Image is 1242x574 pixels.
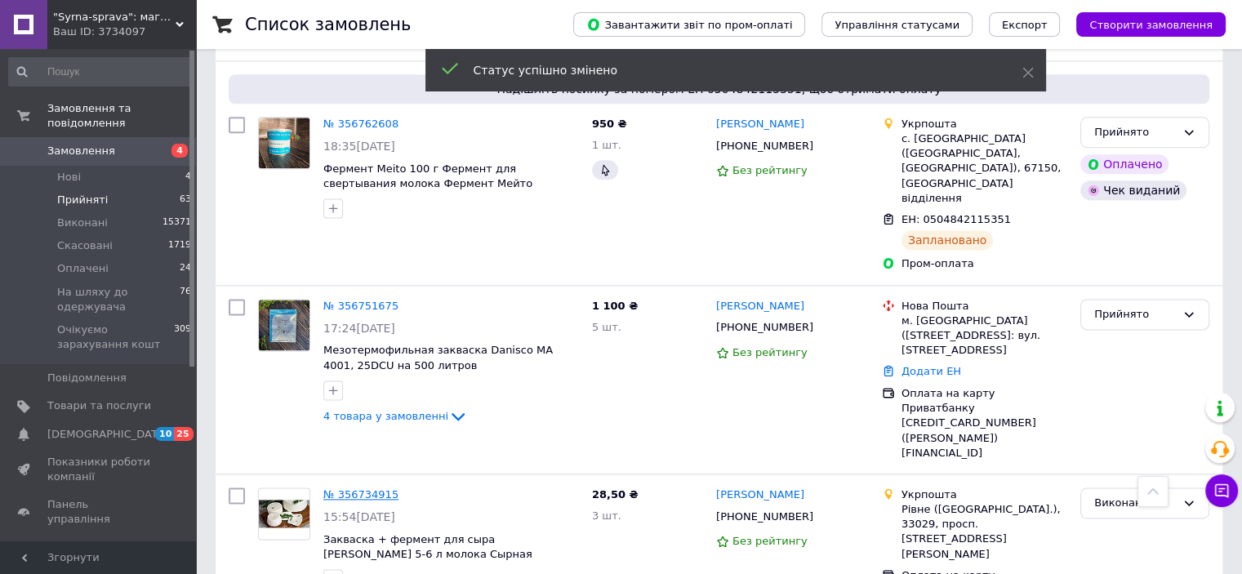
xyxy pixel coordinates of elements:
[713,317,817,338] div: [PHONE_NUMBER]
[57,238,113,253] span: Скасовані
[1002,19,1048,31] span: Експорт
[323,409,468,421] a: 4 товара у замовленні
[1094,495,1176,512] div: Виконано
[1094,306,1176,323] div: Прийнято
[171,144,188,158] span: 4
[47,455,151,484] span: Показники роботи компанії
[245,15,411,34] h1: Список замовлень
[258,487,310,540] a: Фото товару
[57,285,180,314] span: На шляху до одержувача
[713,506,817,527] div: [PHONE_NUMBER]
[47,497,151,527] span: Панель управління
[901,213,1011,225] span: ЕН: 0504842115351
[592,488,639,501] span: 28,50 ₴
[1080,180,1186,200] div: Чек виданий
[1080,154,1169,174] div: Оплачено
[185,170,191,185] span: 4
[835,19,959,31] span: Управління статусами
[716,299,804,314] a: [PERSON_NAME]
[180,261,191,276] span: 24
[57,170,81,185] span: Нові
[57,193,108,207] span: Прийняті
[901,299,1067,314] div: Нова Пошта
[323,510,395,523] span: 15:54[DATE]
[1089,19,1213,31] span: Створити замовлення
[258,299,310,351] a: Фото товару
[180,193,191,207] span: 63
[174,427,193,441] span: 25
[258,117,310,169] a: Фото товару
[235,81,1203,97] span: Надішліть посилку за номером ЕН 0504842115351, щоб отримати оплату
[713,136,817,157] div: [PHONE_NUMBER]
[53,24,196,39] div: Ваш ID: 3734097
[592,509,621,522] span: 3 шт.
[989,12,1061,37] button: Експорт
[323,140,395,153] span: 18:35[DATE]
[323,409,448,421] span: 4 товара у замовленні
[821,12,973,37] button: Управління статусами
[174,323,191,352] span: 309
[323,344,553,372] a: Мезотермофильная закваска Danisco MA 4001, 25DCU на 500 литров
[155,427,174,441] span: 10
[901,487,1067,502] div: Укрпошта
[1094,124,1176,141] div: Прийнято
[323,488,398,501] a: № 356734915
[592,139,621,151] span: 1 шт.
[259,500,309,528] img: Фото товару
[47,371,127,385] span: Повідомлення
[1060,18,1226,30] a: Створити замовлення
[474,62,982,78] div: Статус успішно змінено
[57,216,108,230] span: Виконані
[47,398,151,413] span: Товари та послуги
[47,541,90,555] span: Відгуки
[323,162,551,205] a: Фермент Meito 100 г Фермент для свертывания молока Фермент Мейто Фермент для кисломолочных продуктов
[323,322,395,335] span: 17:24[DATE]
[901,386,1067,461] div: Оплата на карту Приватбанку [CREDIT_CARD_NUMBER] ([PERSON_NAME])[FINANCIAL_ID]
[259,300,309,350] img: Фото товару
[47,427,168,442] span: [DEMOGRAPHIC_DATA]
[323,118,398,130] a: № 356762608
[592,300,638,312] span: 1 100 ₴
[168,238,191,253] span: 1719
[716,487,804,503] a: [PERSON_NAME]
[732,535,808,547] span: Без рейтингу
[901,314,1067,358] div: м. [GEOGRAPHIC_DATA] ([STREET_ADDRESS]: вул. [STREET_ADDRESS]
[586,17,792,32] span: Завантажити звіт по пром-оплаті
[1076,12,1226,37] button: Створити замовлення
[901,502,1067,562] div: Рівне ([GEOGRAPHIC_DATA].), 33029, просп. [STREET_ADDRESS][PERSON_NAME]
[8,57,193,87] input: Пошук
[732,164,808,176] span: Без рейтингу
[573,12,805,37] button: Завантажити звіт по пром-оплаті
[180,285,191,314] span: 76
[716,117,804,132] a: [PERSON_NAME]
[732,346,808,358] span: Без рейтингу
[47,144,115,158] span: Замовлення
[323,300,398,312] a: № 356751675
[592,321,621,333] span: 5 шт.
[901,256,1067,271] div: Пром-оплата
[162,216,191,230] span: 15371
[47,101,196,131] span: Замовлення та повідомлення
[901,365,961,377] a: Додати ЕН
[53,10,176,24] span: "Syrna-sprava": магазин для справжніх сироварів!
[901,230,994,250] div: Заплановано
[592,118,627,130] span: 950 ₴
[57,261,109,276] span: Оплачені
[1205,474,1238,507] button: Чат з покупцем
[901,131,1067,206] div: с. [GEOGRAPHIC_DATA] ([GEOGRAPHIC_DATA], [GEOGRAPHIC_DATA]), 67150, [GEOGRAPHIC_DATA] відділення
[901,117,1067,131] div: Укрпошта
[57,323,174,352] span: Очікуємо зарахування кошт
[259,118,309,168] img: Фото товару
